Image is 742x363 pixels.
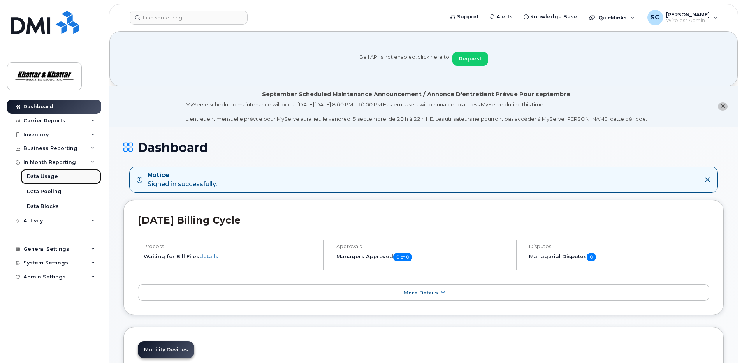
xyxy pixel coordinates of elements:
span: Request [459,55,482,62]
h4: Approvals [336,243,509,249]
a: details [199,253,218,259]
a: Mobility Devices [138,341,194,358]
span: 0 [587,253,596,261]
h2: [DATE] Billing Cycle [138,214,709,226]
strong: Notice [148,171,217,180]
h5: Managers Approved [336,253,509,261]
h5: Managerial Disputes [529,253,709,261]
div: September Scheduled Maintenance Announcement / Annonce D'entretient Prévue Pour septembre [262,90,570,99]
span: Bell API is not enabled, click here to [359,53,449,66]
div: Signed in successfully. [148,171,217,189]
span: 0 of 0 [393,253,412,261]
h1: Dashboard [123,141,724,154]
li: Waiting for Bill Files [144,253,316,260]
button: Request [452,52,488,66]
h4: Disputes [529,243,709,249]
span: More Details [404,290,438,296]
h4: Process [144,243,316,249]
div: MyServe scheduled maintenance will occur [DATE][DATE] 8:00 PM - 10:00 PM Eastern. Users will be u... [186,101,647,123]
button: close notification [718,102,728,111]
